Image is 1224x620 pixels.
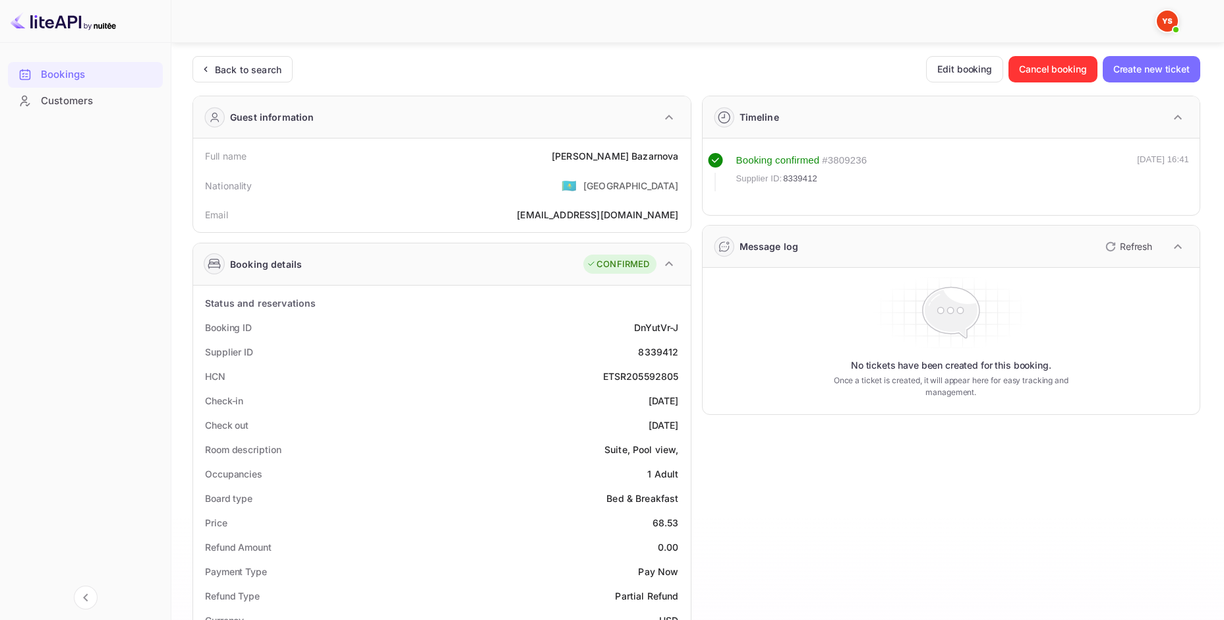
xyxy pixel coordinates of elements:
[205,443,281,456] div: Room description
[41,67,156,82] div: Bookings
[205,179,252,193] div: Nationality
[205,394,243,408] div: Check-in
[615,589,678,603] div: Partial Refund
[230,257,302,271] div: Booking details
[817,375,1085,398] p: Once a ticket is created, it will appear here for easy tracking and management.
[11,11,116,32] img: LiteAPI logo
[926,56,1003,82] button: Edit booking
[205,208,228,222] div: Email
[205,369,225,383] div: HCN
[606,491,678,505] div: Bed & Breakfast
[8,88,163,114] div: Customers
[649,394,679,408] div: [DATE]
[647,467,678,481] div: 1 Adult
[1120,239,1152,253] p: Refresh
[205,565,267,578] div: Payment Type
[587,258,649,271] div: CONFIRMED
[41,94,156,109] div: Customers
[740,239,799,253] div: Message log
[658,540,679,554] div: 0.00
[205,296,316,310] div: Status and reservations
[552,149,678,163] div: [PERSON_NAME] Bazarnova
[8,62,163,86] a: Bookings
[205,589,260,603] div: Refund Type
[1157,11,1178,32] img: Yandex Support
[653,516,679,530] div: 68.53
[851,359,1051,372] p: No tickets have been created for this booking.
[205,418,248,432] div: Check out
[8,62,163,88] div: Bookings
[205,467,262,481] div: Occupancies
[604,443,679,456] div: Suite, Pool view,
[634,321,678,334] div: DnYutVr-J
[8,88,163,113] a: Customers
[1008,56,1097,82] button: Cancel booking
[230,110,314,124] div: Guest information
[649,418,679,432] div: [DATE]
[74,586,98,609] button: Collapse navigation
[215,63,281,77] div: Back to search
[205,149,247,163] div: Full name
[205,345,253,359] div: Supplier ID
[1097,236,1157,257] button: Refresh
[822,153,867,168] div: # 3809236
[783,172,817,185] span: 8339412
[205,321,252,334] div: Booking ID
[517,208,678,222] div: [EMAIL_ADDRESS][DOMAIN_NAME]
[736,172,782,185] span: Supplier ID:
[740,110,779,124] div: Timeline
[736,153,820,168] div: Booking confirmed
[205,540,272,554] div: Refund Amount
[638,345,678,359] div: 8339412
[1137,153,1189,191] div: [DATE] 16:41
[205,491,252,505] div: Board type
[583,179,679,193] div: [GEOGRAPHIC_DATA]
[1103,56,1200,82] button: Create new ticket
[603,369,679,383] div: ETSR205592805
[562,173,577,197] span: United States
[205,516,227,530] div: Price
[638,565,678,578] div: Pay Now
